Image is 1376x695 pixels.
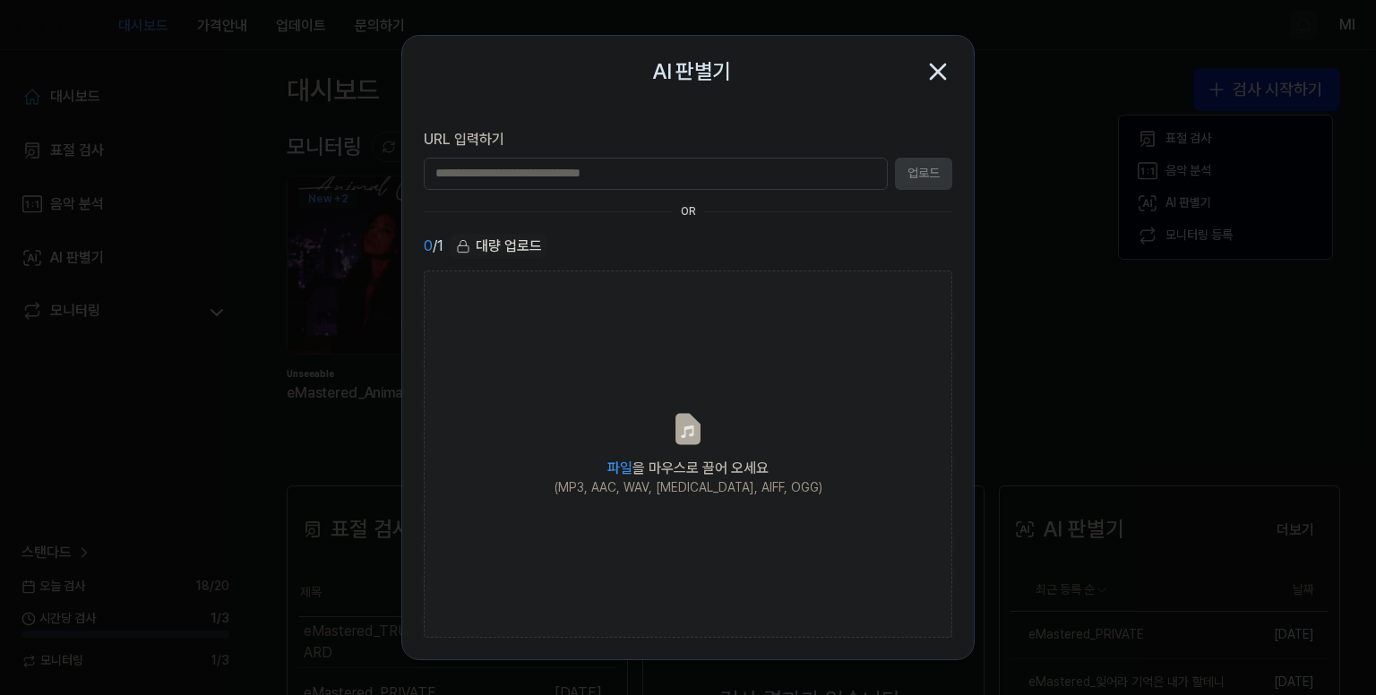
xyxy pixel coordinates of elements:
[681,204,696,219] div: OR
[424,129,952,150] label: URL 입력하기
[607,459,632,476] span: 파일
[607,459,769,476] span: 을 마우스로 끌어 오세요
[424,236,433,257] span: 0
[555,479,822,497] div: (MP3, AAC, WAV, [MEDICAL_DATA], AIFF, OGG)
[451,234,547,260] button: 대량 업로드
[424,234,443,260] div: / 1
[652,55,730,89] h2: AI 판별기
[451,234,547,259] div: 대량 업로드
